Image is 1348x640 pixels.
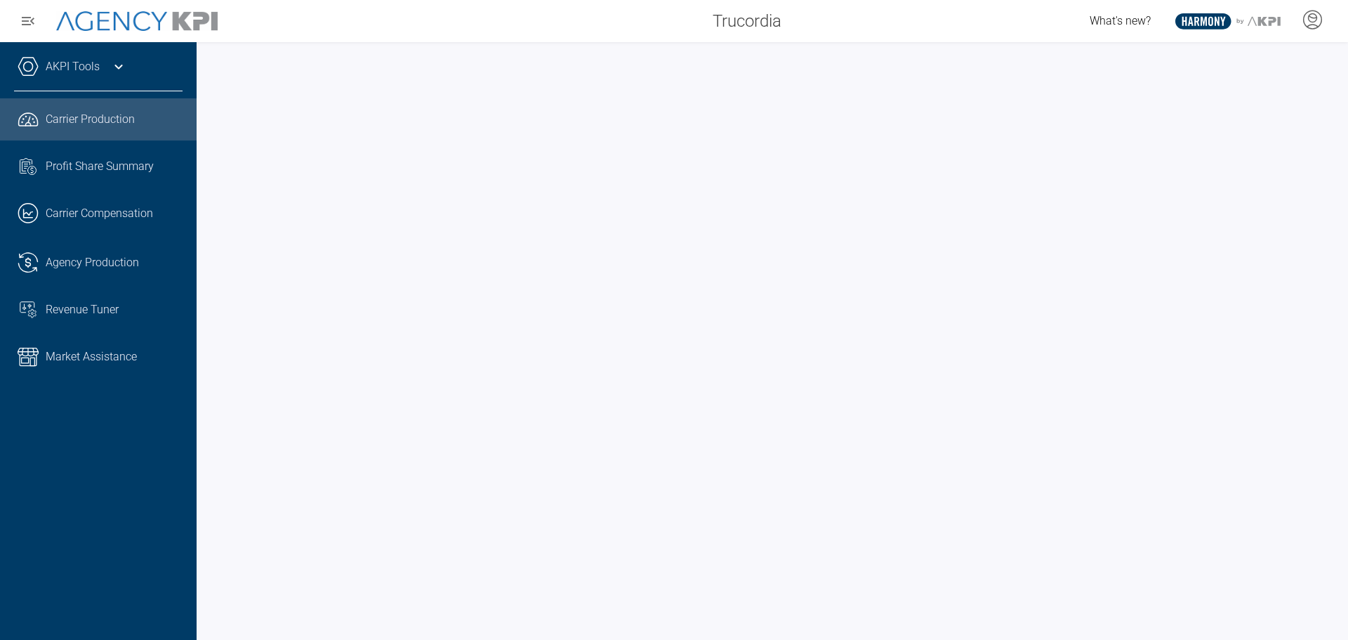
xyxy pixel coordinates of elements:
[46,254,139,271] span: Agency Production
[56,11,218,32] img: AgencyKPI
[46,158,154,175] span: Profit Share Summary
[713,8,781,34] span: Trucordia
[1090,14,1151,27] span: What's new?
[46,205,153,222] span: Carrier Compensation
[46,58,100,75] a: AKPI Tools
[46,111,135,128] span: Carrier Production
[46,301,119,318] span: Revenue Tuner
[46,348,137,365] span: Market Assistance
